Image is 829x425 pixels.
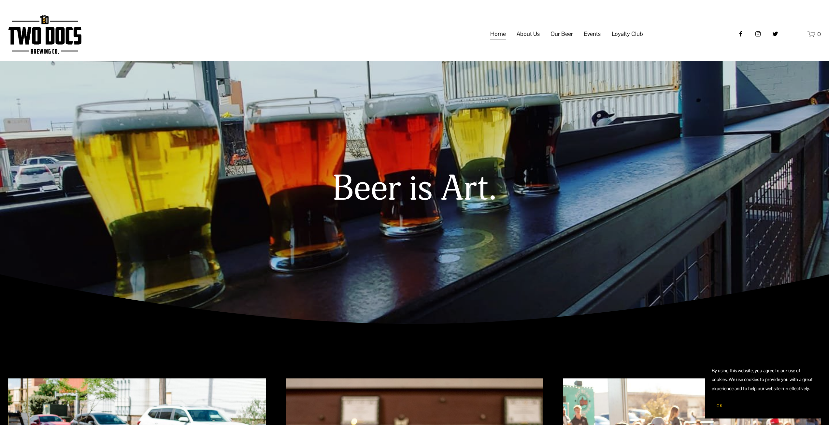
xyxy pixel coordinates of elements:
[584,28,601,40] a: folder dropdown
[772,31,779,37] a: twitter-unauth
[550,28,573,39] span: Our Beer
[187,169,643,209] h1: Beer is Art.
[817,30,821,38] span: 0
[717,403,722,408] span: OK
[808,30,821,38] a: 0 items in cart
[517,28,540,39] span: About Us
[584,28,601,39] span: Events
[705,360,822,418] section: Cookie banner
[612,28,643,39] span: Loyalty Club
[517,28,540,40] a: folder dropdown
[612,28,643,40] a: folder dropdown
[712,400,727,412] button: OK
[8,14,81,54] img: Two Docs Brewing Co.
[550,28,573,40] a: folder dropdown
[712,366,816,393] p: By using this website, you agree to our use of cookies. We use cookies to provide you with a grea...
[490,28,506,40] a: Home
[755,31,761,37] a: instagram-unauth
[737,31,744,37] a: Facebook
